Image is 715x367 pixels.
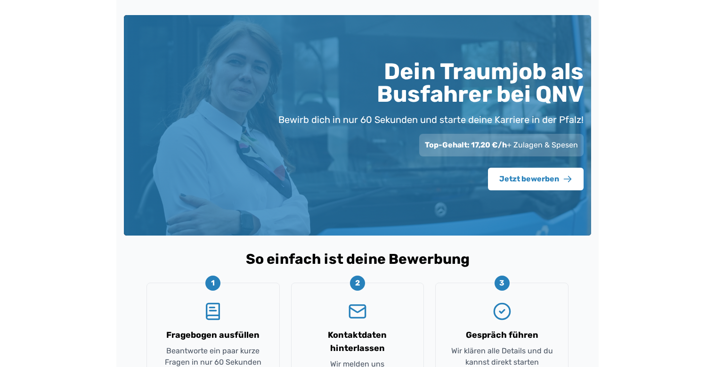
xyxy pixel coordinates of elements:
span: Top-Gehalt: 17,20 €/h [425,140,507,149]
svg: CircleCheck [493,302,512,321]
h3: Fragebogen ausfüllen [166,328,260,342]
button: Jetzt bewerben [488,168,584,190]
div: + Zulagen & Spesen [419,134,584,156]
p: Bewirb dich in nur 60 Sekunden und starte deine Karriere in der Pfalz! [278,113,584,126]
h2: So einfach ist deine Bewerbung [131,251,584,268]
h3: Kontaktdaten hinterlassen [303,328,413,355]
div: 2 [350,276,365,291]
h3: Gespräch führen [466,328,538,342]
h1: Dein Traumjob als Busfahrer bei QNV [267,60,584,106]
svg: Mail [348,302,367,321]
svg: BookText [203,302,222,321]
div: 1 [205,276,220,291]
div: 3 [495,276,510,291]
